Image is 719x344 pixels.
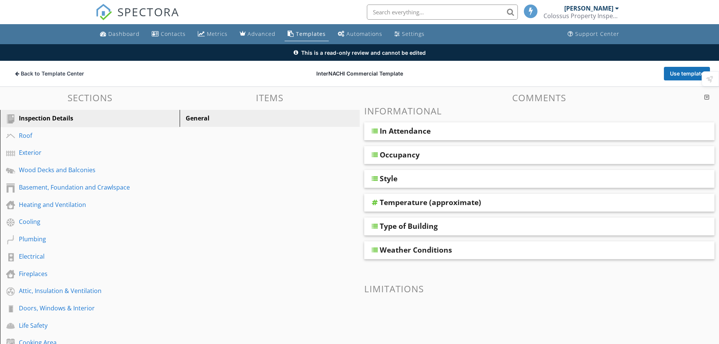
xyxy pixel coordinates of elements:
h3: Limitations [364,284,715,294]
div: Basement, Foundation and Crawlspace [19,183,144,192]
img: The Best Home Inspection Software - Spectora [95,4,112,20]
div: Exterior [19,148,144,157]
a: Automations (Basic) [335,27,385,41]
a: Metrics [195,27,231,41]
div: Metrics [207,30,228,37]
h3: Informational [364,106,715,116]
div: Style [380,174,397,183]
div: Cooling [19,217,144,226]
span: SPECTORA [117,4,179,20]
div: Electrical [19,252,144,261]
div: Contacts [161,30,186,37]
div: Roof [19,131,144,140]
div: Automations [346,30,382,37]
button: Use template [664,67,710,80]
div: InterNACHI Commercial Template [243,70,476,77]
a: Dashboard [97,27,143,41]
div: Weather Conditions [380,245,452,255]
a: Templates [285,27,329,41]
div: Inspection Details [19,114,144,123]
div: Wood Decks and Balconies [19,165,144,174]
h3: Comments [364,93,715,103]
div: Advanced [248,30,276,37]
div: Plumbing [19,234,144,244]
a: SPECTORA [95,10,179,26]
div: Fireplaces [19,269,144,278]
div: Templates [296,30,326,37]
div: [PERSON_NAME] [564,5,613,12]
button: Back to Template Center [9,67,90,80]
div: Settings [402,30,425,37]
div: In Attendance [380,126,431,136]
input: Search everything... [367,5,518,20]
div: Doors, Windows & Interior [19,304,144,313]
h3: Items [180,93,359,103]
div: Attic, Insulation & Ventilation [19,286,144,295]
a: Settings [391,27,428,41]
div: Dashboard [108,30,140,37]
div: General [186,114,327,123]
div: Life Safety [19,321,144,330]
div: Type of Building [380,222,438,231]
div: Colossus Property Inspections, LLC [543,12,619,20]
a: Support Center [565,27,622,41]
a: Contacts [149,27,189,41]
a: Advanced [237,27,279,41]
div: Heating and Ventilation [19,200,144,209]
div: Temperature (approximate) [380,198,481,207]
div: Support Center [575,30,619,37]
div: Occupancy [380,150,420,159]
span: Back to Template Center [21,70,84,77]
